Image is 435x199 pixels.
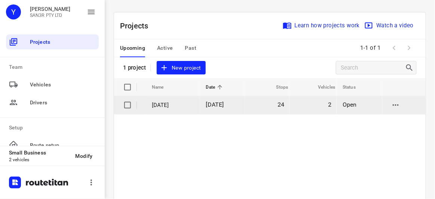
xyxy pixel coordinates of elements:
span: Name [152,83,174,92]
span: 2 [328,101,331,108]
span: 1-1 of 1 [358,40,384,56]
span: Next Page [402,40,417,55]
span: Drivers [30,99,96,107]
div: Route setup [6,138,99,153]
span: Previous Page [387,40,402,55]
p: Projects [120,20,154,31]
button: New project [157,61,205,75]
p: SAN3R PTY LTD [30,13,71,18]
span: Stops [267,83,288,92]
span: Vehicles [30,81,96,89]
button: Modify [70,149,99,163]
span: Open [343,101,357,108]
p: Setup [9,124,99,132]
p: Team [9,63,99,71]
div: Projects [6,34,99,49]
span: New project [161,63,201,73]
div: Drivers [6,95,99,110]
p: 25 AUGUST 2025 [152,101,195,110]
span: Vehicles [308,83,335,92]
p: 2 vehicles [9,157,70,162]
p: 1 project [123,64,146,71]
div: Y [6,4,21,19]
p: Small Business [9,150,70,156]
div: Search [405,63,416,72]
span: Active [157,43,173,53]
span: Status [343,83,365,92]
div: Vehicles [6,77,99,92]
span: Upcoming [120,43,145,53]
span: Date [206,83,225,92]
span: Modify [76,153,93,159]
p: Yvonne Wong [30,6,71,12]
span: Route setup [30,141,96,149]
span: 24 [278,101,284,108]
span: [DATE] [206,101,224,108]
span: Past [185,43,197,53]
span: Projects [30,38,96,46]
input: Search projects [341,62,405,74]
